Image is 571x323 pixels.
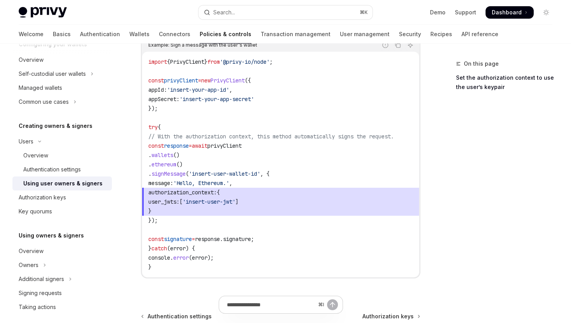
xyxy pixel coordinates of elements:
span: () [176,161,183,168]
a: Key quorums [12,204,112,218]
span: authorization_context: [148,189,217,196]
span: . [148,152,151,159]
span: { [217,189,220,196]
button: Toggle Self-custodial user wallets section [12,67,112,81]
span: Dashboard [492,9,522,16]
span: , [229,180,232,187]
span: ) { [186,245,195,252]
span: import [148,58,167,65]
span: message: [148,180,173,187]
span: }); [148,217,158,224]
span: wallets [151,152,173,159]
h5: Creating owners & signers [19,121,92,131]
span: response [164,142,189,149]
div: Users [19,137,33,146]
span: 'insert-user-wallet-id' [189,170,260,177]
img: light logo [19,7,67,18]
a: Authentication settings [12,162,112,176]
span: } [148,245,151,252]
span: error [170,245,186,252]
a: Managed wallets [12,81,112,95]
span: '@privy-io/node' [220,58,270,65]
span: PrivyClient [211,77,245,84]
span: 'insert-your-app-id' [167,86,229,93]
a: Policies & controls [200,25,251,44]
span: 'Hello, Ethereum.' [173,180,229,187]
span: ({ [245,77,251,84]
span: } [204,58,207,65]
h5: Using owners & signers [19,231,84,240]
span: ; [270,58,273,65]
span: , [229,86,232,93]
a: Dashboard [486,6,534,19]
button: Send message [327,299,338,310]
span: On this page [464,59,499,68]
a: Wallets [129,25,150,44]
a: Taking actions [12,300,112,314]
div: Example: Sign a message with the user's wallet [148,40,257,50]
span: privyClient [207,142,242,149]
div: Using user owners & signers [23,179,103,188]
button: Toggle Users section [12,134,112,148]
a: Recipes [430,25,452,44]
span: signature [164,236,192,243]
span: . [170,254,173,261]
span: , { [260,170,270,177]
a: Using user owners & signers [12,176,112,190]
span: ); [207,254,214,261]
button: Toggle Additional signers section [12,272,112,286]
div: Overview [23,151,48,160]
span: ethereum [151,161,176,168]
div: Self-custodial user wallets [19,69,86,79]
div: Overview [19,55,44,65]
div: Search... [213,8,235,17]
a: Security [399,25,421,44]
span: = [189,142,192,149]
div: Overview [19,246,44,256]
span: const [148,77,164,84]
div: Authorization keys [19,193,66,202]
span: = [198,77,201,84]
span: 'insert-user-jwt' [183,198,235,205]
div: Signing requests [19,288,62,298]
div: Taking actions [19,302,56,312]
span: PrivyClient [170,58,204,65]
span: } [148,208,151,215]
a: API reference [461,25,498,44]
span: catch [151,245,167,252]
div: Common use cases [19,97,69,107]
span: ( [186,170,189,177]
span: privyClient [164,77,198,84]
input: Ask a question... [227,296,315,313]
span: . [148,161,151,168]
button: Toggle Common use cases section [12,95,112,109]
a: Authentication [80,25,120,44]
span: user_jwts: [148,198,179,205]
span: } [148,264,151,271]
span: . [148,170,151,177]
span: appId: [148,86,167,93]
span: const [148,236,164,243]
span: error [192,254,207,261]
span: () [173,152,179,159]
span: response [195,236,220,243]
a: Set the authorization context to use the user’s keypair [456,72,559,93]
a: Connectors [159,25,190,44]
a: Overview [12,244,112,258]
a: Overview [12,53,112,67]
span: // With the authorization context, this method automatically signs the request. [148,133,394,140]
span: ⌘ K [360,9,368,16]
div: Key quorums [19,207,52,216]
div: Owners [19,260,38,270]
span: new [201,77,211,84]
span: . [220,236,223,243]
a: Welcome [19,25,44,44]
span: console [148,254,170,261]
button: Toggle dark mode [540,6,552,19]
span: ; [251,236,254,243]
a: Basics [53,25,71,44]
span: const [148,142,164,149]
div: Authentication settings [23,165,81,174]
div: Additional signers [19,274,64,284]
a: Authorization keys [12,190,112,204]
